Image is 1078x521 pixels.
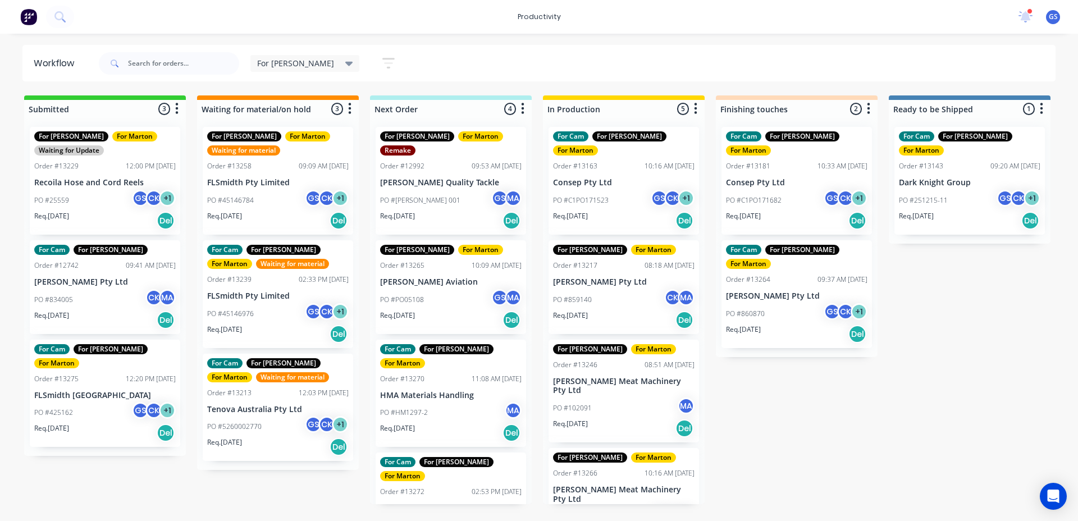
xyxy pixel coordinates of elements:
[132,402,149,419] div: GS
[305,416,322,433] div: GS
[74,344,148,354] div: For [PERSON_NAME]
[553,310,588,321] p: Req. [DATE]
[664,289,681,306] div: CK
[990,161,1040,171] div: 09:20 AM [DATE]
[553,195,609,205] p: PO #C1PO171523
[159,190,176,207] div: + 1
[207,161,252,171] div: Order #13258
[458,131,503,141] div: For Marton
[207,245,243,255] div: For Cam
[30,240,180,334] div: For CamFor [PERSON_NAME]Order #1274209:41 AM [DATE][PERSON_NAME] Pty LtdPO #834005CKMAReq.[DATE]Del
[549,127,699,235] div: For CamFor [PERSON_NAME]For MartonOrder #1316310:16 AM [DATE]Consep Pty LtdPO #C1PO171523GSCK+1Re...
[899,195,948,205] p: PO #251215-11
[726,291,867,301] p: [PERSON_NAME] Pty Ltd
[376,240,526,334] div: For [PERSON_NAME]For MartonOrder #1326510:09 AM [DATE][PERSON_NAME] AviationPO #PO05108GSMAReq.[D...
[380,358,425,368] div: For Marton
[203,127,353,235] div: For [PERSON_NAME]For MartonWaiting for materialOrder #1325809:09 AM [DATE]FLSmidth Pty LimitedPO ...
[419,344,494,354] div: For [PERSON_NAME]
[380,131,454,141] div: For [PERSON_NAME]
[207,309,254,319] p: PO #45146976
[330,325,348,343] div: Del
[549,340,699,443] div: For [PERSON_NAME]For MartonOrder #1324608:51 AM [DATE][PERSON_NAME] Meat Machinery Pty LtdPO #102...
[726,131,761,141] div: For Cam
[472,374,522,384] div: 11:08 AM [DATE]
[126,374,176,384] div: 12:20 PM [DATE]
[112,131,157,141] div: For Marton
[1040,483,1067,510] div: Open Intercom Messenger
[34,260,79,271] div: Order #12742
[491,289,508,306] div: GS
[145,402,162,419] div: CK
[553,260,597,271] div: Order #13217
[837,190,854,207] div: CK
[380,504,522,513] p: MDS Marine
[631,453,676,463] div: For Marton
[207,405,349,414] p: Tenova Australia Pty Ltd
[380,391,522,400] p: HMA Materials Handling
[553,360,597,370] div: Order #13246
[553,468,597,478] div: Order #13266
[285,131,330,141] div: For Marton
[207,259,252,269] div: For Marton
[631,245,676,255] div: For Marton
[678,289,695,306] div: MA
[1049,12,1058,22] span: GS
[30,127,180,235] div: For [PERSON_NAME]For MartonWaiting for UpdateOrder #1322912:00 PM [DATE]Recoila Hose and Cord Ree...
[380,487,424,497] div: Order #13272
[553,131,588,141] div: For Cam
[34,57,80,70] div: Workflow
[34,358,79,368] div: For Marton
[299,275,349,285] div: 02:33 PM [DATE]
[553,377,695,396] p: [PERSON_NAME] Meat Machinery Pty Ltd
[203,240,353,348] div: For CamFor [PERSON_NAME]For MartonWaiting for materialOrder #1323902:33 PM [DATE]FLSmidth Pty Lim...
[645,360,695,370] div: 08:51 AM [DATE]
[848,325,866,343] div: Del
[128,52,239,75] input: Search for orders...
[631,344,676,354] div: For Marton
[505,190,522,207] div: MA
[675,419,693,437] div: Del
[34,310,69,321] p: Req. [DATE]
[207,195,254,205] p: PO #45146784
[938,131,1012,141] div: For [PERSON_NAME]
[380,310,415,321] p: Req. [DATE]
[376,127,526,235] div: For [PERSON_NAME]For MartonRemakeOrder #1299209:53 AM [DATE][PERSON_NAME] Quality TacklePO #[PERS...
[318,303,335,320] div: CK
[491,190,508,207] div: GS
[726,211,761,221] p: Req. [DATE]
[899,211,934,221] p: Req. [DATE]
[207,211,242,221] p: Req. [DATE]
[34,195,69,205] p: PO #25559
[299,161,349,171] div: 09:09 AM [DATE]
[549,240,699,334] div: For [PERSON_NAME]For MartonOrder #1321708:18 AM [DATE][PERSON_NAME] Pty LtdPO #859140CKMAReq.[DAT...
[472,161,522,171] div: 09:53 AM [DATE]
[207,145,280,156] div: Waiting for material
[34,245,70,255] div: For Cam
[305,190,322,207] div: GS
[503,424,520,442] div: Del
[851,303,867,320] div: + 1
[257,57,334,69] span: For [PERSON_NAME]
[207,422,262,432] p: PO #5260002770
[817,275,867,285] div: 09:37 AM [DATE]
[157,311,175,329] div: Del
[380,344,415,354] div: For Cam
[765,245,839,255] div: For [PERSON_NAME]
[553,419,588,429] p: Req. [DATE]
[726,325,761,335] p: Req. [DATE]
[207,291,349,301] p: FLSmidth Pty Limited
[318,416,335,433] div: CK
[318,190,335,207] div: CK
[246,245,321,255] div: For [PERSON_NAME]
[472,260,522,271] div: 10:09 AM [DATE]
[203,354,353,461] div: For CamFor [PERSON_NAME]For MartonWaiting for materialOrder #1321312:03 PM [DATE]Tenova Australia...
[765,131,839,141] div: For [PERSON_NAME]
[157,212,175,230] div: Del
[34,145,104,156] div: Waiting for Update
[553,295,592,305] p: PO #859140
[553,453,627,463] div: For [PERSON_NAME]
[207,275,252,285] div: Order #13239
[145,190,162,207] div: CK
[824,303,841,320] div: GS
[1010,190,1027,207] div: CK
